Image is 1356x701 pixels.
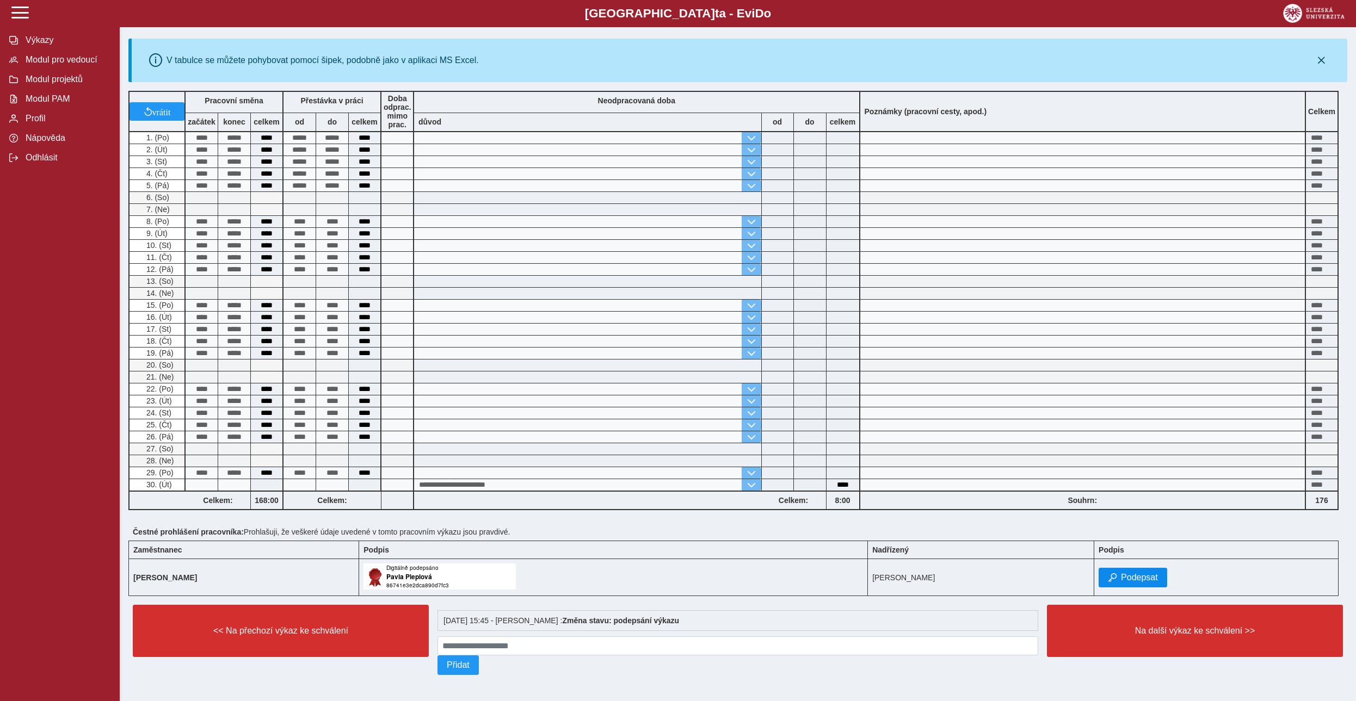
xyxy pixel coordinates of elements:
b: Neodpracovaná doba [598,96,675,105]
span: 4. (Čt) [144,169,168,178]
b: Celkem: [186,496,250,505]
b: do [316,117,348,126]
b: do [794,117,826,126]
span: Odhlásit [22,153,110,163]
span: 21. (Ne) [144,373,174,381]
b: [GEOGRAPHIC_DATA] a - Evi [33,7,1323,21]
button: Přidat [437,655,479,675]
b: Pracovní směna [205,96,263,105]
b: Podpis [1099,545,1124,554]
span: 5. (Pá) [144,181,169,190]
b: Nadřízený [872,545,909,554]
span: 14. (Ne) [144,289,174,297]
span: Modul PAM [22,94,110,104]
b: Přestávka v práci [300,96,363,105]
td: [PERSON_NAME] [868,559,1094,596]
b: Podpis [363,545,389,554]
span: 8. (Po) [144,217,169,226]
span: 10. (St) [144,241,171,250]
img: logo_web_su.png [1283,4,1345,23]
b: Celkem [1308,107,1335,116]
span: 16. (Út) [144,313,172,321]
button: Na další výkaz ke schválení >> [1047,605,1343,657]
b: celkem [251,117,282,126]
span: Profil [22,114,110,123]
span: 20. (So) [144,361,174,369]
span: Výkazy [22,35,110,45]
span: vrátit [152,107,171,116]
div: V tabulce se můžete pohybovat pomocí šipek, podobně jako v aplikaci MS Excel. [167,55,479,65]
span: 7. (Ne) [144,205,170,214]
b: 168:00 [251,496,282,505]
span: 22. (Po) [144,384,174,393]
b: 176 [1306,496,1337,505]
span: Na další výkaz ke schválení >> [1056,626,1334,636]
span: D [755,7,763,20]
b: Zaměstnanec [133,545,182,554]
span: 27. (So) [144,444,174,453]
div: [DATE] 15:45 - [PERSON_NAME] : [437,610,1038,631]
span: 18. (Čt) [144,337,172,345]
span: 12. (Pá) [144,265,174,274]
b: Doba odprac. mimo prac. [384,94,411,129]
b: Poznámky (pracovní cesty, apod.) [860,107,991,116]
span: 28. (Ne) [144,456,174,465]
span: 25. (Čt) [144,420,172,429]
b: konec [218,117,250,126]
span: 1. (Po) [144,133,169,142]
span: Podepsat [1121,573,1158,582]
span: 23. (Út) [144,396,172,405]
b: 8:00 [827,496,859,505]
button: vrátit [130,102,184,121]
b: Celkem: [283,496,381,505]
span: t [715,7,719,20]
span: 29. (Po) [144,468,174,477]
span: 9. (Út) [144,229,168,238]
span: 19. (Pá) [144,349,174,357]
span: o [764,7,772,20]
button: Podepsat [1099,568,1167,587]
b: začátek [186,117,218,126]
button: << Na přechozí výkaz ke schválení [133,605,429,657]
span: << Na přechozí výkaz ke schválení [142,626,420,636]
img: Digitálně podepsáno uživatelem [363,563,516,590]
b: Čestné prohlášení pracovníka: [133,528,244,536]
span: 30. (Út) [144,480,172,489]
span: Modul projektů [22,75,110,84]
span: 24. (St) [144,408,171,417]
b: celkem [349,117,380,126]
span: 11. (Čt) [144,253,172,262]
span: Nápověda [22,133,110,143]
span: 13. (So) [144,277,174,286]
b: důvod [418,117,441,126]
b: od [283,117,316,126]
b: celkem [827,117,859,126]
span: Přidat [447,660,470,670]
b: od [762,117,793,126]
div: Prohlašuji, že veškeré údaje uvedené v tomto pracovním výkazu jsou pravdivé. [128,523,1347,541]
span: 2. (Út) [144,145,168,154]
span: 17. (St) [144,325,171,333]
span: 15. (Po) [144,301,174,309]
b: Souhrn: [1068,496,1097,505]
b: Změna stavu: podepsání výkazu [562,616,679,625]
span: Modul pro vedoucí [22,55,110,65]
span: 26. (Pá) [144,432,174,441]
b: [PERSON_NAME] [133,573,197,582]
span: 6. (So) [144,193,169,202]
span: 3. (St) [144,157,167,166]
b: Celkem: [761,496,826,505]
